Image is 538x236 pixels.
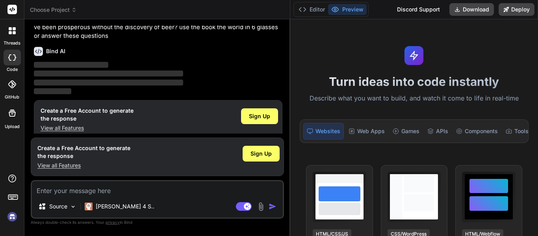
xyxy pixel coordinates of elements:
[5,94,19,100] label: GitHub
[96,203,154,210] p: [PERSON_NAME] 4 S..
[46,47,65,55] h6: Bind AI
[37,162,130,169] p: View all Features
[303,123,344,139] div: Websites
[106,220,120,225] span: privacy
[503,123,532,139] div: Tools
[390,123,423,139] div: Games
[5,123,20,130] label: Upload
[41,107,134,123] h1: Create a Free Account to generate the response
[249,112,270,120] span: Sign Up
[295,4,328,15] button: Editor
[31,219,284,226] p: Always double-check its answers. Your in Bind
[85,203,93,210] img: Claude 4 Sonnet
[449,3,494,16] button: Download
[49,203,67,210] p: Source
[345,123,388,139] div: Web Apps
[328,4,367,15] button: Preview
[7,66,18,73] label: code
[392,3,445,16] div: Discord Support
[269,203,276,210] img: icon
[256,202,265,211] img: attachment
[424,123,451,139] div: APIs
[295,93,533,104] p: Describe what you want to build, and watch it come to life in real-time
[34,62,108,68] span: ‌
[34,71,183,76] span: ‌
[34,88,71,94] span: ‌
[6,210,19,223] img: signin
[34,80,183,85] span: ‌
[295,74,533,89] h1: Turn ideas into code instantly
[70,203,76,210] img: Pick Models
[250,150,272,158] span: Sign Up
[30,6,77,14] span: Choose Project
[41,124,134,132] p: View all Features
[453,123,501,139] div: Components
[499,3,534,16] button: Deploy
[37,144,130,160] h1: Create a Free Account to generate the response
[4,40,20,46] label: threads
